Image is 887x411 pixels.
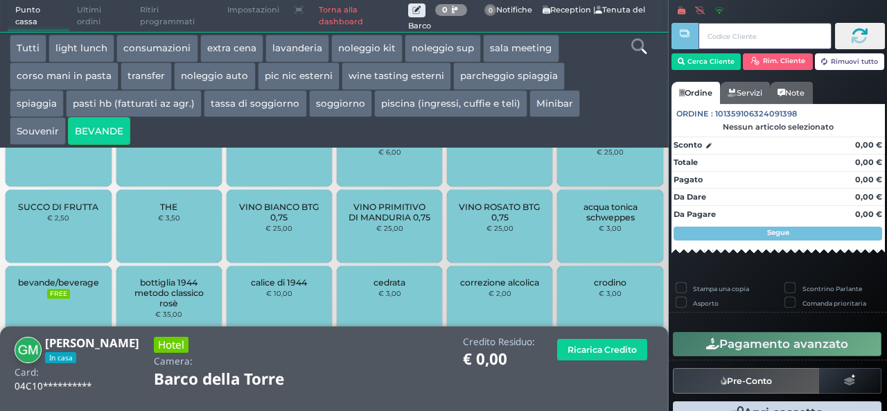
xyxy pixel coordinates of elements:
[483,35,559,62] button: sala meeting
[311,1,407,32] a: Torna alla dashboard
[463,351,535,368] h1: € 0,00
[258,62,340,90] button: pic nic esterni
[155,310,182,318] small: € 35,00
[376,224,403,232] small: € 25,00
[10,35,46,62] button: Tutti
[855,157,882,167] strong: 0,00 €
[132,1,220,32] span: Ritiri programmati
[671,82,720,104] a: Ordine
[767,228,789,237] strong: Segue
[671,122,885,132] div: Nessun articolo selezionato
[342,62,451,90] button: wine tasting esterni
[597,148,624,156] small: € 25,00
[45,335,139,351] b: [PERSON_NAME]
[47,213,69,222] small: € 2,50
[442,5,448,15] b: 0
[459,202,541,222] span: VINO ROSATO BTG 0,75
[49,35,114,62] button: light lunch
[693,299,719,308] label: Asporto
[8,1,70,32] span: Punto cassa
[674,139,702,151] strong: Sconto
[486,224,513,232] small: € 25,00
[10,62,118,90] button: corso mani in pasta
[489,289,511,297] small: € 2,00
[802,284,862,293] label: Scontrino Parlante
[405,35,481,62] button: noleggio sup
[770,82,812,104] a: Note
[15,337,42,364] img: Giancarla Marelli
[174,62,255,90] button: noleggio auto
[374,277,405,288] span: cedrata
[128,277,210,308] span: bottiglia 1944 metodo classico rosè
[720,82,770,104] a: Servizi
[743,53,813,70] button: Rim. Cliente
[815,53,885,70] button: Rimuovi tutto
[378,148,401,156] small: € 6,00
[674,175,703,184] strong: Pagato
[674,157,698,167] strong: Totale
[204,90,306,118] button: tassa di soggiorno
[45,352,76,363] span: In casa
[47,289,69,299] small: FREE
[18,202,98,212] span: SUCCO DI FRUTTA
[10,117,66,145] button: Souvenir
[693,284,749,293] label: Stampa una copia
[160,202,177,212] span: THE
[154,356,193,367] h4: Camera:
[154,337,188,353] h3: Hotel
[855,175,882,184] strong: 0,00 €
[10,90,64,118] button: spiaggia
[331,35,403,62] button: noleggio kit
[463,337,535,347] h4: Credito Residuo:
[66,90,202,118] button: pasti hb (fatturati az agr.)
[855,140,882,150] strong: 0,00 €
[220,1,287,20] span: Impostazioni
[674,209,716,219] strong: Da Pagare
[121,62,172,90] button: transfer
[855,209,882,219] strong: 0,00 €
[309,90,372,118] button: soggiorno
[374,90,527,118] button: piscina (ingressi, cuffie e teli)
[68,117,130,145] button: BEVANDE
[15,367,39,378] h4: Card:
[673,332,881,356] button: Pagamento avanzato
[265,35,329,62] button: lavanderia
[599,289,622,297] small: € 3,00
[529,90,580,118] button: Minibar
[671,53,741,70] button: Cerca Cliente
[116,35,197,62] button: consumazioni
[200,35,263,62] button: extra cena
[802,299,866,308] label: Comanda prioritaria
[460,277,539,288] span: correzione alcolica
[599,224,622,232] small: € 3,00
[674,192,706,202] strong: Da Dare
[676,108,713,120] span: Ordine :
[484,4,497,17] span: 0
[266,289,292,297] small: € 10,00
[349,202,431,222] span: VINO PRIMITIVO DI MANDURIA 0,75
[238,202,321,222] span: VINO BIANCO BTG 0,75
[673,368,820,393] button: Pre-Conto
[699,23,831,49] input: Codice Cliente
[453,62,565,90] button: parcheggio spiaggia
[557,339,647,360] button: Ricarica Credito
[251,277,307,288] span: calice di 1944
[569,202,651,222] span: acqua tonica schweppes
[158,213,180,222] small: € 3,50
[154,371,323,388] h1: Barco della Torre
[265,224,292,232] small: € 25,00
[855,192,882,202] strong: 0,00 €
[594,277,626,288] span: crodino
[18,277,99,288] span: bevande/beverage
[378,289,401,297] small: € 3,00
[715,108,797,120] span: 101359106324091398
[69,1,132,32] span: Ultimi ordini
